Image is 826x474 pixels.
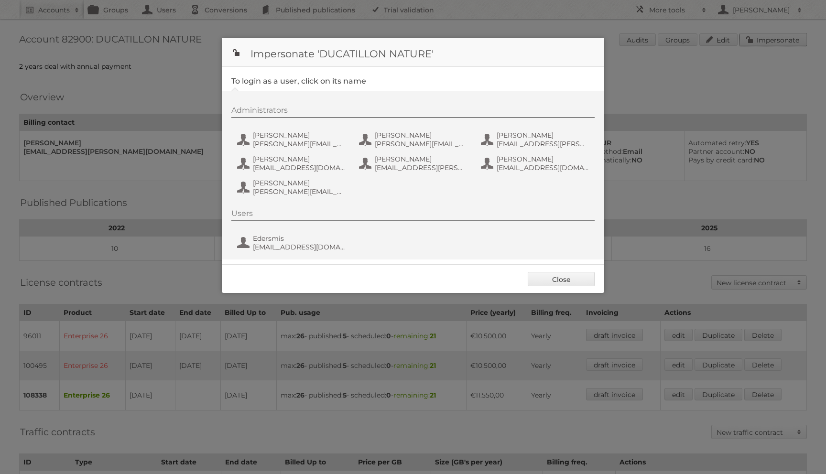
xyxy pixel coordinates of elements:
button: Edersmis [EMAIL_ADDRESS][DOMAIN_NAME] [236,233,348,252]
span: [PERSON_NAME] [375,155,467,163]
span: [PERSON_NAME] [497,155,589,163]
span: [PERSON_NAME][EMAIL_ADDRESS][DOMAIN_NAME] [253,187,346,196]
span: [EMAIL_ADDRESS][PERSON_NAME][DOMAIN_NAME] [375,163,467,172]
span: [PERSON_NAME] [253,131,346,140]
a: Close [528,272,595,286]
span: [EMAIL_ADDRESS][PERSON_NAME][DOMAIN_NAME] [497,140,589,148]
span: [PERSON_NAME] [375,131,467,140]
button: [PERSON_NAME] [PERSON_NAME][EMAIL_ADDRESS][DOMAIN_NAME] [236,130,348,149]
button: [PERSON_NAME] [EMAIL_ADDRESS][PERSON_NAME][DOMAIN_NAME] [480,130,592,149]
span: [PERSON_NAME][EMAIL_ADDRESS][DOMAIN_NAME] [375,140,467,148]
span: Edersmis [253,234,346,243]
span: [PERSON_NAME][EMAIL_ADDRESS][DOMAIN_NAME] [253,140,346,148]
button: [PERSON_NAME] [PERSON_NAME][EMAIL_ADDRESS][DOMAIN_NAME] [358,130,470,149]
span: [EMAIL_ADDRESS][DOMAIN_NAME] [253,163,346,172]
span: [EMAIL_ADDRESS][DOMAIN_NAME] [253,243,346,251]
button: [PERSON_NAME] [EMAIL_ADDRESS][PERSON_NAME][DOMAIN_NAME] [358,154,470,173]
button: [PERSON_NAME] [EMAIL_ADDRESS][DOMAIN_NAME] [236,154,348,173]
span: [EMAIL_ADDRESS][DOMAIN_NAME] [497,163,589,172]
button: [PERSON_NAME] [EMAIL_ADDRESS][DOMAIN_NAME] [480,154,592,173]
span: [PERSON_NAME] [253,179,346,187]
span: [PERSON_NAME] [497,131,589,140]
h1: Impersonate 'DUCATILLON NATURE' [222,38,604,67]
button: [PERSON_NAME] [PERSON_NAME][EMAIL_ADDRESS][DOMAIN_NAME] [236,178,348,197]
span: [PERSON_NAME] [253,155,346,163]
div: Administrators [231,106,595,118]
legend: To login as a user, click on its name [231,76,366,86]
div: Users [231,209,595,221]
